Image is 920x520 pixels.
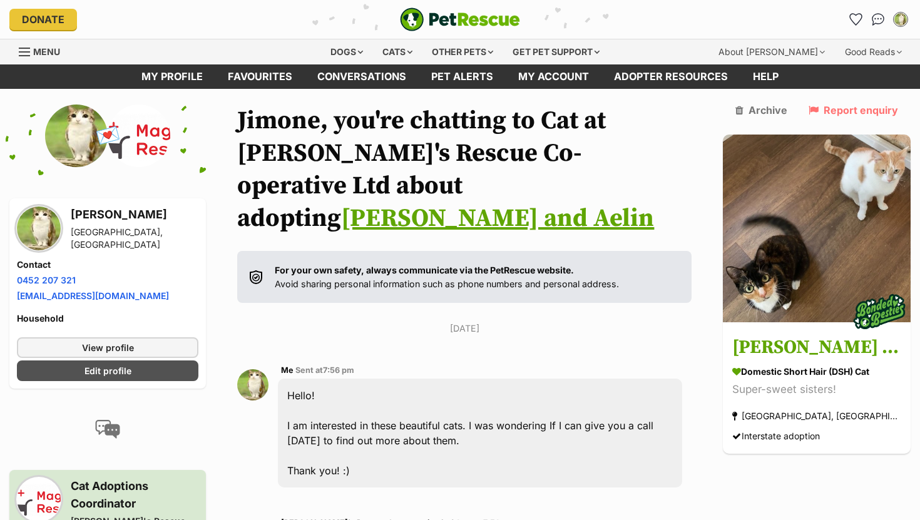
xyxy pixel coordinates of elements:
[323,365,354,375] span: 7:56 pm
[45,105,108,167] img: Jimone Jalal profile pic
[846,9,866,29] a: Favourites
[400,8,520,31] img: logo-e224e6f780fb5917bec1dbf3a21bbac754714ae5b6737aabdf751b685950b380.svg
[419,64,506,89] a: Pet alerts
[281,365,294,375] span: Me
[71,477,198,512] h3: Cat Adoptions Coordinator
[732,365,901,378] div: Domestic Short Hair (DSH) Cat
[84,364,131,377] span: Edit profile
[295,365,354,375] span: Sent at
[33,46,60,57] span: Menu
[275,265,574,275] strong: For your own safety, always communicate via the PetRescue website.
[872,13,885,26] img: chat-41dd97257d64d25036548639549fe6c8038ab92f7586957e7f3b1b290dea8141.svg
[322,39,372,64] div: Dogs
[506,64,601,89] a: My account
[278,379,682,487] div: Hello! I am interested in these beautiful cats. I was wondering If I can give you a call [DATE] t...
[71,226,198,251] div: [GEOGRAPHIC_DATA], [GEOGRAPHIC_DATA]
[732,427,820,444] div: Interstate adoption
[82,341,134,354] span: View profile
[400,8,520,31] a: PetRescue
[17,290,169,301] a: [EMAIL_ADDRESS][DOMAIN_NAME]
[740,64,791,89] a: Help
[19,39,69,62] a: Menu
[732,381,901,398] div: Super-sweet sisters!
[504,39,608,64] div: Get pet support
[275,263,619,290] p: Avoid sharing personal information such as phone numbers and personal address.
[423,39,502,64] div: Other pets
[17,312,198,325] h4: Household
[732,407,901,424] div: [GEOGRAPHIC_DATA], [GEOGRAPHIC_DATA]
[237,322,692,335] p: [DATE]
[723,135,911,322] img: Lysandra and Aelin
[305,64,419,89] a: conversations
[215,64,305,89] a: Favourites
[237,105,692,235] h1: Jimone, you're chatting to Cat at [PERSON_NAME]'s Rescue Co-operative Ltd about adopting
[17,258,198,271] h4: Contact
[341,203,654,234] a: [PERSON_NAME] and Aelin
[809,105,898,116] a: Report enquiry
[894,13,907,26] img: Jimone Jalal profile pic
[710,39,834,64] div: About [PERSON_NAME]
[17,360,198,381] a: Edit profile
[108,105,170,167] img: Maggie's Rescue Co-operative Ltd profile pic
[17,206,61,250] img: Jimone Jalal profile pic
[723,324,911,454] a: [PERSON_NAME] and Aelin Domestic Short Hair (DSH) Cat Super-sweet sisters! [GEOGRAPHIC_DATA], [GE...
[17,275,76,285] a: 0452 207 321
[732,334,901,362] h3: [PERSON_NAME] and Aelin
[836,39,911,64] div: Good Reads
[848,280,911,343] img: bonded besties
[735,105,787,116] a: Archive
[9,9,77,30] a: Donate
[868,9,888,29] a: Conversations
[891,9,911,29] button: My account
[237,369,268,400] img: Jimone Jalal profile pic
[95,420,120,439] img: conversation-icon-4a6f8262b818ee0b60e3300018af0b2d0b884aa5de6e9bcb8d3d4eeb1a70a7c4.svg
[17,337,198,358] a: View profile
[129,64,215,89] a: My profile
[601,64,740,89] a: Adopter resources
[846,9,911,29] ul: Account quick links
[374,39,421,64] div: Cats
[94,122,122,149] span: 💌
[71,206,198,223] h3: [PERSON_NAME]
